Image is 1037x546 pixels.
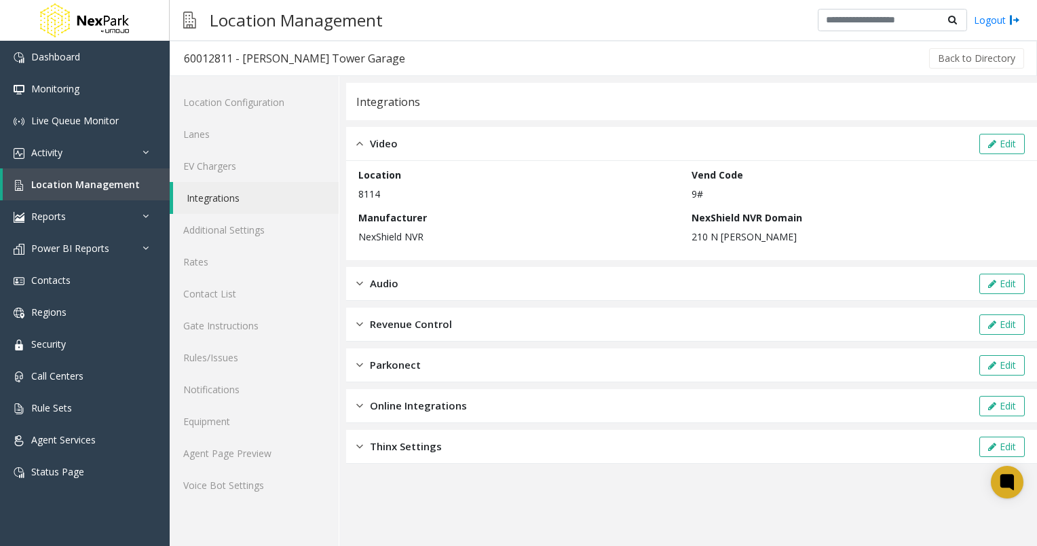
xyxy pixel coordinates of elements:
[170,342,339,374] a: Rules/Issues
[184,50,405,67] div: 60012811 - [PERSON_NAME] Tower Garage
[31,433,96,446] span: Agent Services
[692,168,743,182] label: Vend Code
[356,276,363,291] img: closed
[370,276,398,291] span: Audio
[979,396,1025,416] button: Edit
[170,469,339,501] a: Voice Bot Settings
[3,168,170,200] a: Location Management
[31,210,66,223] span: Reports
[14,371,24,382] img: 'icon'
[356,136,363,151] img: opened
[929,48,1024,69] button: Back to Directory
[370,316,452,332] span: Revenue Control
[979,134,1025,154] button: Edit
[370,357,421,373] span: Parkonect
[356,93,420,111] div: Integrations
[974,13,1020,27] a: Logout
[370,136,398,151] span: Video
[31,50,80,63] span: Dashboard
[170,150,339,182] a: EV Chargers
[14,84,24,95] img: 'icon'
[31,178,140,191] span: Location Management
[170,374,339,405] a: Notifications
[170,405,339,437] a: Equipment
[31,82,79,95] span: Monitoring
[356,439,363,454] img: closed
[14,116,24,127] img: 'icon'
[14,340,24,350] img: 'icon'
[14,148,24,159] img: 'icon'
[183,3,196,37] img: pageIcon
[370,439,442,454] span: Thinx Settings
[370,398,467,414] span: Online Integrations
[1009,13,1020,27] img: logout
[358,168,401,182] label: Location
[979,355,1025,376] button: Edit
[358,187,685,201] p: 8114
[979,314,1025,335] button: Edit
[31,401,72,414] span: Rule Sets
[14,212,24,223] img: 'icon'
[692,211,802,225] label: NexShield NVR Domain
[31,306,67,318] span: Regions
[356,357,363,373] img: closed
[170,86,339,118] a: Location Configuration
[31,114,119,127] span: Live Queue Monitor
[170,437,339,469] a: Agent Page Preview
[14,244,24,255] img: 'icon'
[31,369,83,382] span: Call Centers
[979,437,1025,457] button: Edit
[14,276,24,287] img: 'icon'
[14,52,24,63] img: 'icon'
[31,274,71,287] span: Contacts
[692,230,1018,244] p: 210 N [PERSON_NAME]
[14,308,24,318] img: 'icon'
[31,465,84,478] span: Status Page
[358,230,685,244] p: NexShield NVR
[14,467,24,478] img: 'icon'
[14,180,24,191] img: 'icon'
[170,310,339,342] a: Gate Instructions
[170,118,339,150] a: Lanes
[358,211,427,225] label: Manufacturer
[14,435,24,446] img: 'icon'
[31,338,66,350] span: Security
[979,274,1025,294] button: Edit
[173,182,339,214] a: Integrations
[31,146,62,159] span: Activity
[356,316,363,332] img: closed
[170,214,339,246] a: Additional Settings
[170,278,339,310] a: Contact List
[31,242,109,255] span: Power BI Reports
[203,3,390,37] h3: Location Management
[170,246,339,278] a: Rates
[356,398,363,414] img: closed
[692,187,1018,201] p: 9#
[14,403,24,414] img: 'icon'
